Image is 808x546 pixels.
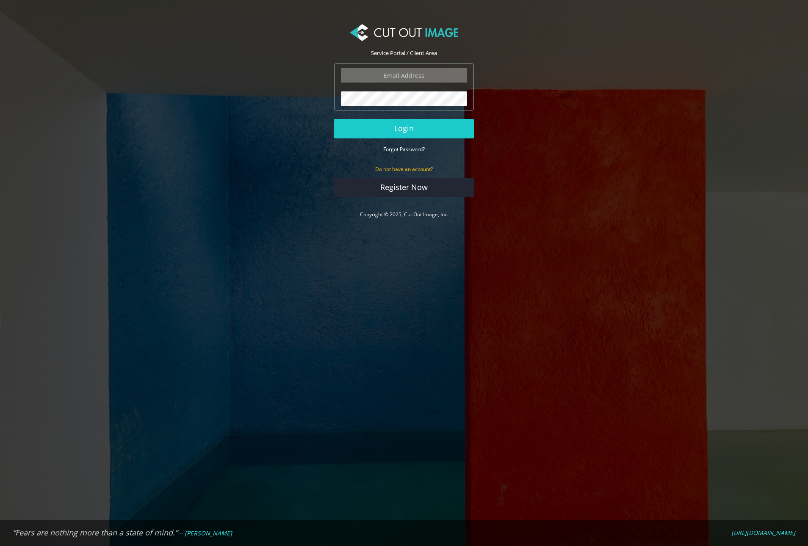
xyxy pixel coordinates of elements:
[371,49,437,57] span: Service Portal / Client Area
[350,24,458,41] img: Cut Out Image
[334,119,474,138] button: Login
[341,68,467,83] input: Email Address
[334,178,474,197] a: Register Now
[13,527,177,538] em: “Fears are nothing more than a state of mind.”
[383,145,425,153] a: Forgot Password?
[375,165,433,173] small: Do not have an account?
[731,529,795,537] a: [URL][DOMAIN_NAME]
[179,529,232,537] em: -- [PERSON_NAME]
[383,146,425,153] small: Forgot Password?
[360,211,448,218] a: Copyright © 2025, Cut Out Image, Inc.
